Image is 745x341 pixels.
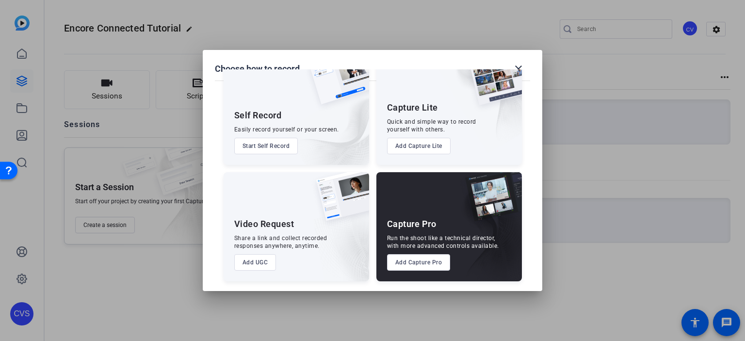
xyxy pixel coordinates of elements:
[458,172,522,231] img: capture-pro.png
[234,218,294,230] div: Video Request
[234,110,282,121] div: Self Record
[387,254,451,271] button: Add Capture Pro
[387,138,451,154] button: Add Capture Lite
[234,254,276,271] button: Add UGC
[450,184,522,281] img: embarkstudio-capture-pro.png
[285,77,369,165] img: embarkstudio-self-record.png
[234,126,339,133] div: Easily record yourself or your screen.
[513,63,524,75] mat-icon: close
[387,102,438,114] div: Capture Lite
[387,218,437,230] div: Capture Pro
[387,234,499,250] div: Run the shoot like a technical director, with more advanced controls available.
[387,118,476,133] div: Quick and simple way to record yourself with others.
[234,138,298,154] button: Start Self Record
[462,56,522,115] img: capture-lite.png
[309,172,369,231] img: ugc-content.png
[313,202,369,281] img: embarkstudio-ugc-content.png
[234,234,327,250] div: Share a link and collect recorded responses anywhere, anytime.
[435,56,522,153] img: embarkstudio-capture-lite.png
[302,56,369,114] img: self-record.png
[215,63,300,75] h1: Choose how to record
